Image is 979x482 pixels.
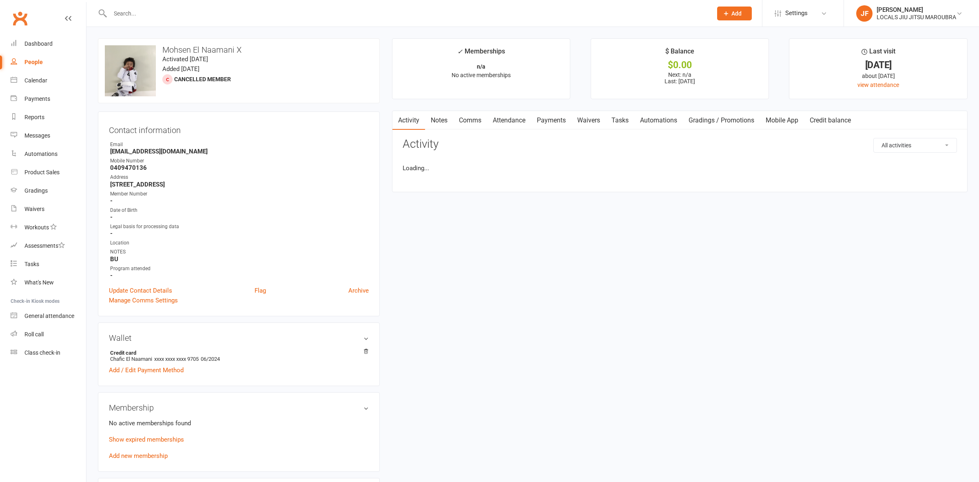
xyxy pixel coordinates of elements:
[110,197,369,204] strong: -
[201,356,220,362] span: 06/2024
[11,108,86,127] a: Reports
[109,452,168,460] a: Add new membership
[11,200,86,218] a: Waivers
[110,213,369,221] strong: -
[24,206,44,212] div: Waivers
[11,35,86,53] a: Dashboard
[24,151,58,157] div: Automations
[24,169,60,175] div: Product Sales
[110,148,369,155] strong: [EMAIL_ADDRESS][DOMAIN_NAME]
[109,403,369,412] h3: Membership
[110,239,369,247] div: Location
[24,349,60,356] div: Class check-in
[457,46,505,61] div: Memberships
[857,82,899,88] a: view attendance
[24,261,39,267] div: Tasks
[174,76,231,82] span: Cancelled member
[24,187,48,194] div: Gradings
[109,349,369,363] li: Chafic El Naamani
[797,71,960,80] div: about [DATE]
[348,286,369,295] a: Archive
[453,111,487,130] a: Comms
[24,242,65,249] div: Assessments
[877,6,956,13] div: [PERSON_NAME]
[11,218,86,237] a: Workouts
[110,265,369,273] div: Program attended
[24,59,43,65] div: People
[24,77,47,84] div: Calendar
[877,13,956,21] div: LOCALS JIU JITSU MAROUBRA
[11,163,86,182] a: Product Sales
[110,255,369,263] strong: BU
[11,325,86,344] a: Roll call
[11,71,86,90] a: Calendar
[109,365,184,375] a: Add / Edit Payment Method
[105,45,156,96] img: image1646025861.png
[425,111,453,130] a: Notes
[110,157,369,165] div: Mobile Number
[403,163,957,173] li: Loading...
[11,182,86,200] a: Gradings
[11,307,86,325] a: General attendance kiosk mode
[11,145,86,163] a: Automations
[634,111,683,130] a: Automations
[24,279,54,286] div: What's New
[24,114,44,120] div: Reports
[11,53,86,71] a: People
[598,61,762,69] div: $0.00
[109,436,184,443] a: Show expired memberships
[760,111,804,130] a: Mobile App
[110,173,369,181] div: Address
[403,138,957,151] h3: Activity
[862,46,895,61] div: Last visit
[11,127,86,145] a: Messages
[11,90,86,108] a: Payments
[785,4,808,22] span: Settings
[487,111,531,130] a: Attendance
[109,333,369,342] h3: Wallet
[804,111,857,130] a: Credit balance
[392,111,425,130] a: Activity
[24,132,50,139] div: Messages
[109,286,172,295] a: Update Contact Details
[571,111,606,130] a: Waivers
[255,286,266,295] a: Flag
[457,48,463,56] i: ✓
[110,164,369,171] strong: 0409470136
[11,344,86,362] a: Class kiosk mode
[109,122,369,135] h3: Contact information
[110,350,365,356] strong: Credit card
[606,111,634,130] a: Tasks
[105,45,373,54] h3: Mohsen El Naamani X
[110,223,369,231] div: Legal basis for processing data
[110,248,369,256] div: NOTES
[110,181,369,188] strong: [STREET_ADDRESS]
[452,72,511,78] span: No active memberships
[531,111,571,130] a: Payments
[856,5,873,22] div: JF
[108,8,707,19] input: Search...
[110,190,369,198] div: Member Number
[11,273,86,292] a: What's New
[109,295,178,305] a: Manage Comms Settings
[24,313,74,319] div: General attendance
[665,46,694,61] div: $ Balance
[24,96,50,102] div: Payments
[110,272,369,279] strong: -
[717,7,752,20] button: Add
[683,111,760,130] a: Gradings / Promotions
[162,65,199,73] time: Added [DATE]
[797,61,960,69] div: [DATE]
[110,141,369,149] div: Email
[162,56,208,63] time: Activated [DATE]
[154,356,199,362] span: xxxx xxxx xxxx 9705
[731,10,742,17] span: Add
[477,63,485,70] strong: n/a
[11,237,86,255] a: Assessments
[598,71,762,84] p: Next: n/a Last: [DATE]
[24,40,53,47] div: Dashboard
[10,8,30,29] a: Clubworx
[109,418,369,428] p: No active memberships found
[110,207,369,214] div: Date of Birth
[110,230,369,237] strong: -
